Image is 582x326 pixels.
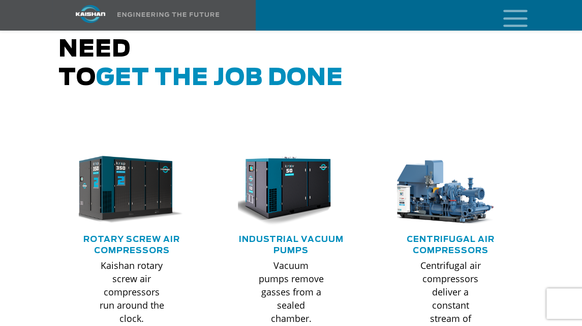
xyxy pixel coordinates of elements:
p: Kaishan rotary screw air compressors run around the clock. [99,258,165,324]
a: Industrial Vacuum Pumps [238,235,343,254]
div: thumb-centrifugal-compressor [397,154,503,226]
a: mobile menu [499,7,516,24]
a: Rotary Screw Air Compressors [83,235,180,254]
div: krsv50 [238,154,344,226]
p: Vacuum pumps remove gasses from a sealed chamber. [258,258,324,324]
img: krsp350 [66,150,182,229]
img: thumb-centrifugal-compressor [389,154,496,226]
img: krsv50 [230,154,337,226]
a: Centrifugal Air Compressors [406,235,494,254]
div: krsp350 [79,154,185,226]
img: kaishan logo [52,5,129,23]
img: Engineering the future [117,12,219,17]
span: get the job done [96,67,343,90]
span: Find the kaishan system you need to [58,10,484,90]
